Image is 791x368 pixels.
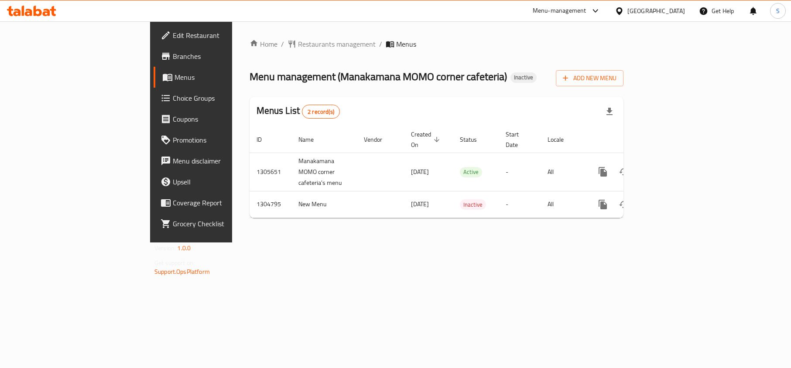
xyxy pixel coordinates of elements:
[154,242,176,254] span: Version:
[154,88,282,109] a: Choice Groups
[411,129,442,150] span: Created On
[298,134,325,145] span: Name
[154,25,282,46] a: Edit Restaurant
[563,73,616,84] span: Add New Menu
[460,167,482,177] span: Active
[460,167,482,177] div: Active
[177,242,191,254] span: 1.0.0
[250,39,623,49] nav: breadcrumb
[460,200,486,210] span: Inactive
[613,194,634,215] button: Change Status
[298,39,376,49] span: Restaurants management
[173,198,275,208] span: Coverage Report
[173,177,275,187] span: Upsell
[154,150,282,171] a: Menu disclaimer
[411,198,429,210] span: [DATE]
[510,74,537,81] span: Inactive
[541,153,586,191] td: All
[592,194,613,215] button: more
[586,126,683,153] th: Actions
[173,135,275,145] span: Promotions
[499,191,541,218] td: -
[541,191,586,218] td: All
[257,134,273,145] span: ID
[154,257,195,269] span: Get support on:
[154,213,282,234] a: Grocery Checklist
[396,39,416,49] span: Menus
[154,109,282,129] a: Coupons
[154,129,282,150] a: Promotions
[154,266,210,277] a: Support.OpsPlatform
[250,126,683,218] table: enhanced table
[499,153,541,191] td: -
[173,51,275,61] span: Branches
[627,6,685,16] div: [GEOGRAPHIC_DATA]
[173,156,275,166] span: Menu disclaimer
[302,105,340,119] div: Total records count
[533,6,586,16] div: Menu-management
[154,46,282,67] a: Branches
[173,93,275,103] span: Choice Groups
[364,134,394,145] span: Vendor
[592,161,613,182] button: more
[379,39,382,49] li: /
[506,129,530,150] span: Start Date
[281,39,284,49] li: /
[776,6,780,16] span: S
[173,114,275,124] span: Coupons
[599,101,620,122] div: Export file
[510,72,537,83] div: Inactive
[288,39,376,49] a: Restaurants management
[154,192,282,213] a: Coverage Report
[302,108,339,116] span: 2 record(s)
[613,161,634,182] button: Change Status
[460,134,488,145] span: Status
[154,171,282,192] a: Upsell
[154,67,282,88] a: Menus
[291,191,357,218] td: New Menu
[257,104,340,119] h2: Menus List
[548,134,575,145] span: Locale
[250,67,507,86] span: Menu management ( Manakamana MOMO corner cafeteria )
[460,199,486,210] div: Inactive
[175,72,275,82] span: Menus
[173,30,275,41] span: Edit Restaurant
[173,218,275,229] span: Grocery Checklist
[556,70,623,86] button: Add New Menu
[411,166,429,177] span: [DATE]
[291,153,357,191] td: Manakamana MOMO corner cafeteria's menu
